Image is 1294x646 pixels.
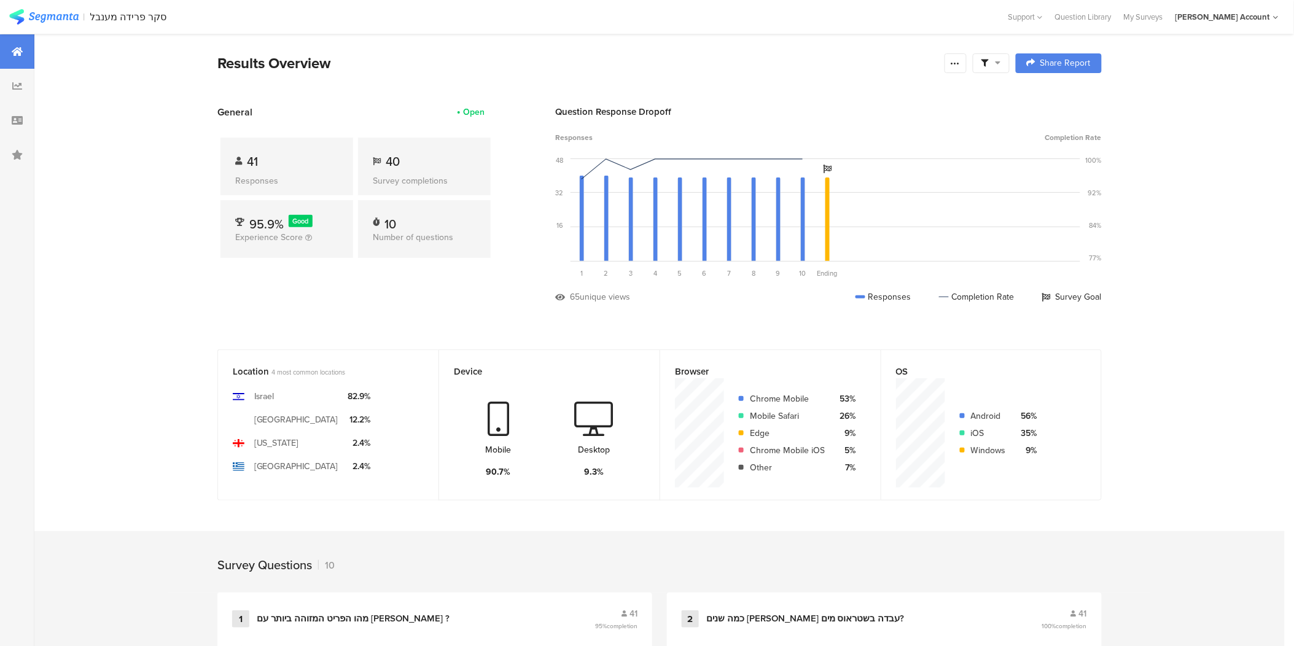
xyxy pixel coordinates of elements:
[835,444,856,457] div: 5%
[463,106,485,119] div: Open
[1042,290,1102,303] div: Survey Goal
[675,365,846,378] div: Browser
[384,215,396,227] div: 10
[247,152,258,171] span: 41
[1056,621,1087,631] span: completion
[1016,444,1037,457] div: 9%
[971,444,1006,457] div: Windows
[348,390,371,403] div: 82.9%
[727,268,731,278] span: 7
[815,268,840,278] div: Ending
[1086,155,1102,165] div: 100%
[556,220,563,230] div: 16
[604,268,609,278] span: 2
[578,443,610,456] div: Desktop
[555,132,593,143] span: Responses
[1079,607,1087,620] span: 41
[971,410,1006,422] div: Android
[580,268,583,278] span: 1
[249,215,284,233] span: 95.9%
[570,290,580,303] div: 65
[373,174,476,187] div: Survey completions
[84,10,85,24] div: |
[1088,188,1102,198] div: 92%
[823,165,832,173] i: Survey Goal
[835,427,856,440] div: 9%
[1016,410,1037,422] div: 56%
[896,365,1066,378] div: OS
[257,613,450,625] div: מהו הפריט המזוהה ביותר עם [PERSON_NAME] ?
[750,427,825,440] div: Edge
[90,11,167,23] div: סקר פרידה מענבל
[555,188,563,198] div: 32
[348,413,371,426] div: 12.2%
[750,392,825,405] div: Chrome Mobile
[776,268,781,278] span: 9
[1016,427,1037,440] div: 35%
[682,610,699,628] div: 2
[235,231,303,244] span: Experience Score
[348,437,371,449] div: 2.4%
[1175,11,1270,23] div: [PERSON_NAME] Account
[217,556,312,574] div: Survey Questions
[217,52,938,74] div: Results Overview
[386,152,400,171] span: 40
[595,621,637,631] span: 95%
[556,155,563,165] div: 48
[233,365,403,378] div: Location
[835,410,856,422] div: 26%
[232,610,249,628] div: 1
[254,413,338,426] div: [GEOGRAPHIC_DATA]
[555,105,1102,119] div: Question Response Dropoff
[293,216,309,226] span: Good
[1040,59,1091,68] span: Share Report
[584,465,604,478] div: 9.3%
[1008,7,1043,26] div: Support
[486,443,512,456] div: Mobile
[678,268,682,278] span: 5
[800,268,806,278] span: 10
[318,558,335,572] div: 10
[750,410,825,422] div: Mobile Safari
[703,268,707,278] span: 6
[971,427,1006,440] div: iOS
[750,461,825,474] div: Other
[373,231,453,244] span: Number of questions
[629,268,633,278] span: 3
[580,290,630,303] div: unique views
[254,460,338,473] div: [GEOGRAPHIC_DATA]
[607,621,637,631] span: completion
[235,174,338,187] div: Responses
[706,613,905,625] div: כמה שנים [PERSON_NAME] עבדה בשטראוס מים?
[1045,132,1102,143] span: Completion Rate
[1089,220,1102,230] div: 84%
[939,290,1015,303] div: Completion Rate
[1089,253,1102,263] div: 77%
[486,465,511,478] div: 90.7%
[1118,11,1169,23] a: My Surveys
[254,390,275,403] div: Israel
[752,268,755,278] span: 8
[1049,11,1118,23] a: Question Library
[653,268,657,278] span: 4
[217,105,252,119] span: General
[9,9,79,25] img: segmanta logo
[271,367,345,377] span: 4 most common locations
[348,460,371,473] div: 2.4%
[454,365,625,378] div: Device
[254,437,299,449] div: [US_STATE]
[629,607,637,620] span: 41
[856,290,911,303] div: Responses
[750,444,825,457] div: Chrome Mobile iOS
[835,392,856,405] div: 53%
[835,461,856,474] div: 7%
[1042,621,1087,631] span: 100%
